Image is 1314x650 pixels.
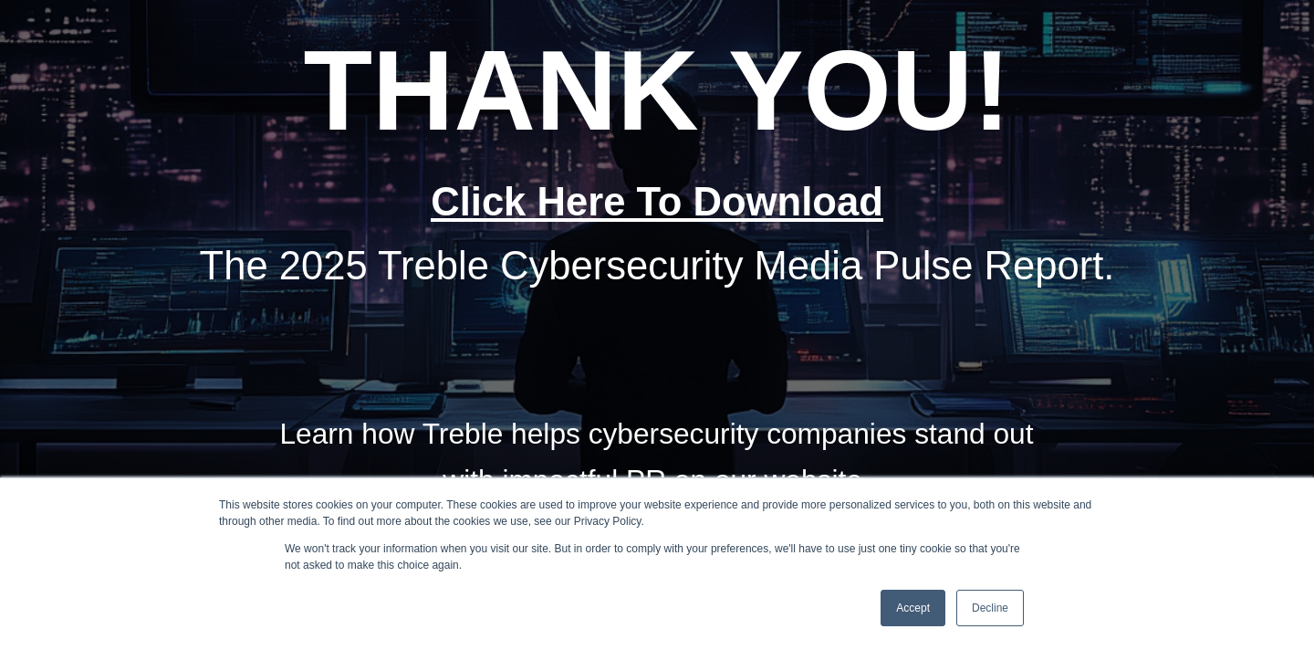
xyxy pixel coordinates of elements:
a: Click Here To Download [431,180,883,224]
span: The 2025 Treble Cybersecurity Media Pulse Report. [200,244,1115,288]
a: Decline [956,590,1024,626]
a: Accept [881,590,945,626]
p: We won't track your information when you visit our site. But in order to comply with your prefere... [285,540,1029,573]
p: Learn how Treble helps cybersecurity companies stand out with impactful PR on our website. [263,411,1050,504]
div: This website stores cookies on your computer. These cookies are used to improve your website expe... [219,497,1095,529]
span: THANK YOU! [303,27,1010,153]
